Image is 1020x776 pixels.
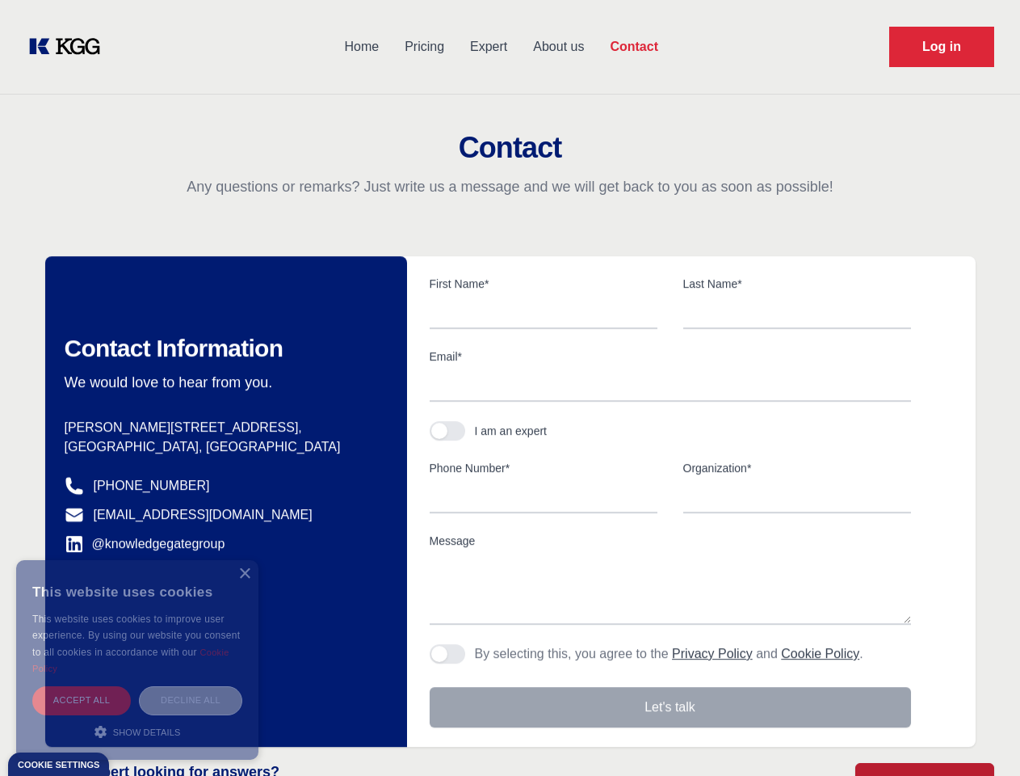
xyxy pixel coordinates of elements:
[19,132,1001,164] h2: Contact
[939,698,1020,776] iframe: Chat Widget
[672,647,753,660] a: Privacy Policy
[19,177,1001,196] p: Any questions or remarks? Just write us a message and we will get back to you as soon as possible!
[683,460,911,476] label: Organization*
[430,460,657,476] label: Phone Number*
[475,644,863,664] p: By selecting this, you agree to the and .
[32,686,131,715] div: Accept all
[65,437,381,457] p: [GEOGRAPHIC_DATA], [GEOGRAPHIC_DATA]
[430,687,911,727] button: Let's talk
[32,614,240,658] span: This website uses cookies to improve user experience. By using our website you consent to all coo...
[113,727,181,737] span: Show details
[18,761,99,770] div: Cookie settings
[331,26,392,68] a: Home
[430,276,657,292] label: First Name*
[781,647,859,660] a: Cookie Policy
[65,334,381,363] h2: Contact Information
[32,723,242,740] div: Show details
[94,505,313,525] a: [EMAIL_ADDRESS][DOMAIN_NAME]
[65,373,381,392] p: We would love to hear from you.
[430,533,911,549] label: Message
[139,686,242,715] div: Decline all
[26,34,113,60] a: KOL Knowledge Platform: Talk to Key External Experts (KEE)
[65,534,225,554] a: @knowledgegategroup
[65,418,381,437] p: [PERSON_NAME][STREET_ADDRESS],
[94,476,210,496] a: [PHONE_NUMBER]
[597,26,671,68] a: Contact
[430,348,911,365] label: Email*
[392,26,457,68] a: Pricing
[889,27,994,67] a: Request Demo
[32,572,242,611] div: This website uses cookies
[238,568,250,580] div: Close
[457,26,520,68] a: Expert
[475,423,548,439] div: I am an expert
[32,647,229,673] a: Cookie Policy
[683,276,911,292] label: Last Name*
[520,26,597,68] a: About us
